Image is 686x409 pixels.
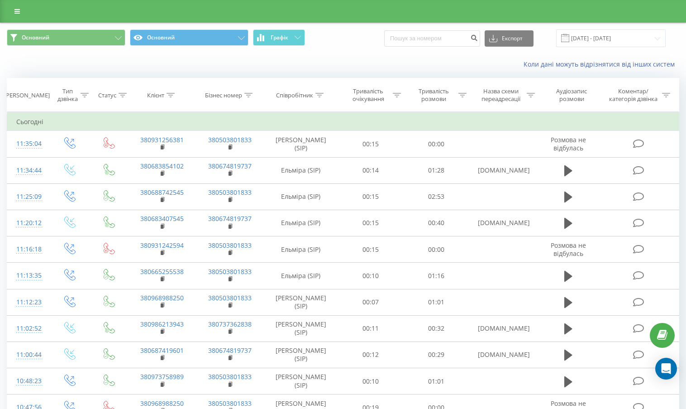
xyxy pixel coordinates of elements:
a: 380503801833 [208,399,252,408]
td: Ельміра (SIP) [264,263,338,289]
a: 380683407545 [140,214,184,223]
td: [PERSON_NAME] (SIP) [264,289,338,315]
button: Основний [130,29,248,46]
a: 380503801833 [208,294,252,302]
span: Основний [22,34,49,41]
input: Пошук за номером [384,30,480,47]
a: 380674819737 [208,214,252,223]
td: 00:15 [338,210,403,236]
div: Тип дзвінка [57,87,78,103]
td: 00:10 [338,368,403,395]
a: 380968988250 [140,294,184,302]
td: 00:29 [403,342,469,368]
div: 11:02:52 [16,320,40,337]
span: Розмова не відбулась [551,241,586,258]
a: 380503801833 [208,241,252,250]
td: [DOMAIN_NAME] [469,342,537,368]
a: 380503801833 [208,267,252,276]
a: 380737362838 [208,320,252,328]
a: 380503801833 [208,372,252,381]
a: 380683854102 [140,162,184,170]
div: Аудіозапис розмови [545,87,598,103]
div: [PERSON_NAME] [4,91,50,99]
td: Ельміра (SIP) [264,157,338,183]
div: 11:13:35 [16,267,40,284]
td: 02:53 [403,183,469,210]
a: 380968988250 [140,399,184,408]
td: Сьогодні [7,113,679,131]
td: [PERSON_NAME] (SIP) [264,368,338,395]
td: 00:00 [403,236,469,263]
a: 380973758989 [140,372,184,381]
td: [PERSON_NAME] (SIP) [264,131,338,157]
a: 380986213943 [140,320,184,328]
button: Експорт [485,30,534,47]
td: 00:11 [338,315,403,342]
td: 00:00 [403,131,469,157]
td: 00:12 [338,342,403,368]
td: 00:07 [338,289,403,315]
div: Бізнес номер [205,91,242,99]
div: 10:48:23 [16,372,40,390]
div: 11:12:23 [16,294,40,311]
span: Графік [271,34,288,41]
td: Ельміра (SIP) [264,210,338,236]
td: 01:01 [403,368,469,395]
a: 380674819737 [208,162,252,170]
div: 11:00:44 [16,346,40,364]
div: 11:16:18 [16,241,40,258]
div: Коментар/категорія дзвінка [607,87,660,103]
a: 380688742545 [140,188,184,197]
td: 01:16 [403,263,469,289]
div: Назва схеми переадресації [477,87,524,103]
button: Графік [253,29,305,46]
div: 11:34:44 [16,162,40,179]
div: 11:35:04 [16,135,40,153]
div: 11:20:12 [16,214,40,232]
div: Open Intercom Messenger [655,358,677,380]
td: 00:14 [338,157,403,183]
td: 00:15 [338,183,403,210]
div: Статус [98,91,116,99]
td: [PERSON_NAME] (SIP) [264,342,338,368]
td: 00:32 [403,315,469,342]
td: 00:15 [338,236,403,263]
td: 01:28 [403,157,469,183]
a: Коли дані можуть відрізнятися вiд інших систем [524,60,679,68]
a: 380931256381 [140,135,184,144]
td: 00:10 [338,263,403,289]
div: 11:25:09 [16,188,40,206]
div: Тривалість очікування [346,87,391,103]
td: [PERSON_NAME] (SIP) [264,315,338,342]
div: Співробітник [276,91,313,99]
td: 01:01 [403,289,469,315]
td: Ельміра (SIP) [264,236,338,263]
a: 380674819737 [208,346,252,355]
td: [DOMAIN_NAME] [469,210,537,236]
a: 380665255538 [140,267,184,276]
span: Розмова не відбулась [551,135,586,152]
td: 00:40 [403,210,469,236]
td: [DOMAIN_NAME] [469,315,537,342]
a: 380687419601 [140,346,184,355]
td: 00:15 [338,131,403,157]
a: 380503801833 [208,188,252,197]
div: Тривалість розмови [411,87,456,103]
a: 380503801833 [208,135,252,144]
td: Ельміра (SIP) [264,183,338,210]
td: [DOMAIN_NAME] [469,157,537,183]
button: Основний [7,29,125,46]
div: Клієнт [147,91,164,99]
a: 380931242594 [140,241,184,250]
